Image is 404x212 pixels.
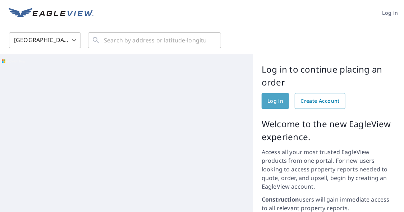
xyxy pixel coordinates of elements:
a: Create Account [295,93,345,109]
span: Create Account [300,97,340,106]
p: Access all your most trusted EagleView products from one portal. For new users looking to access ... [262,148,395,191]
input: Search by address or latitude-longitude [104,30,206,50]
p: Welcome to the new EagleView experience. [262,117,395,143]
a: Log in [262,93,289,109]
div: [GEOGRAPHIC_DATA] [9,30,81,50]
img: EV Logo [9,8,93,19]
span: Log in [267,97,283,106]
span: Log in [382,9,398,18]
strong: Construction [262,195,299,203]
p: Log in to continue placing an order [262,63,395,89]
